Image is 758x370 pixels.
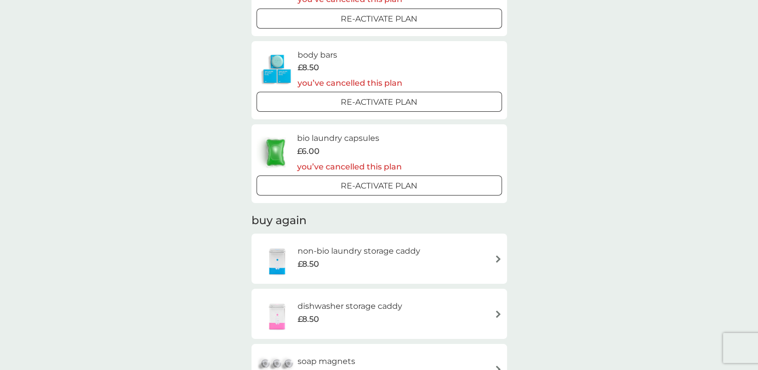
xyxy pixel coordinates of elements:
[341,96,417,109] p: Re-activate Plan
[297,160,402,173] p: you’ve cancelled this plan
[297,145,320,158] span: £6.00
[298,49,402,62] h6: body bars
[257,241,298,276] img: non-bio laundry storage caddy
[257,175,502,196] button: Re-activate Plan
[298,313,319,326] span: £8.50
[257,135,295,170] img: bio laundry capsules
[298,355,355,368] h6: soap magnets
[257,9,502,29] button: Re-activate Plan
[257,296,298,331] img: dishwasher storage caddy
[257,52,298,87] img: body bars
[341,179,417,193] p: Re-activate Plan
[298,245,420,258] h6: non-bio laundry storage caddy
[494,310,502,318] img: arrow right
[297,132,402,145] h6: bio laundry capsules
[341,13,417,26] p: Re-activate Plan
[298,258,319,271] span: £8.50
[298,77,402,90] p: you’ve cancelled this plan
[494,255,502,263] img: arrow right
[257,92,502,112] button: Re-activate Plan
[298,61,319,74] span: £8.50
[298,300,402,313] h6: dishwasher storage caddy
[251,213,507,229] h2: buy again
